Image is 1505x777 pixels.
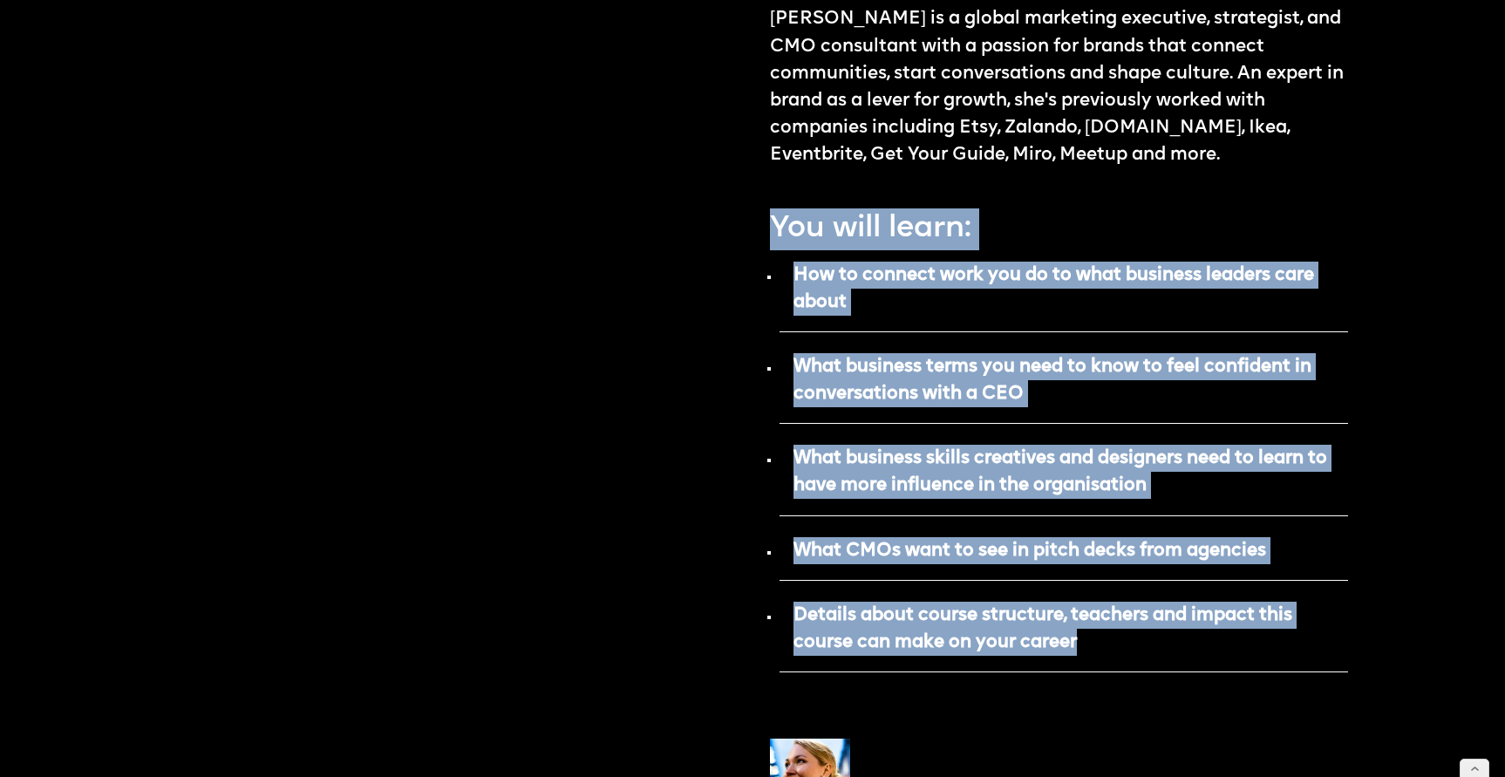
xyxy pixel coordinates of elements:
[793,542,1266,560] strong: What CMOs want to see in pitch decks from agencies
[793,449,1327,494] strong: What business skills creatives and designers need to learn to have more influence in the organisa...
[770,208,971,250] p: You will learn:
[793,358,1311,403] strong: What business terms you need to know to feel confident in conversations with a CEO
[770,5,1348,167] p: [PERSON_NAME] is a global marketing executive, strategist, and CMO consultant with a passion for ...
[793,266,1314,311] strong: How to connect work you do to what business leaders care about
[793,606,1292,651] strong: Details about course structure, teachers and impact this course can make on your career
